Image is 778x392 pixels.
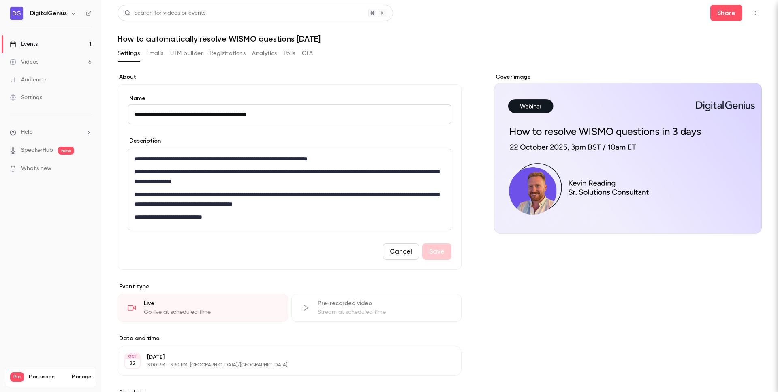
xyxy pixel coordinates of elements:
[10,128,92,136] li: help-dropdown-opener
[144,299,278,307] div: Live
[129,360,136,368] p: 22
[147,353,419,361] p: [DATE]
[118,47,140,60] button: Settings
[383,243,419,260] button: Cancel
[58,147,74,155] span: new
[128,149,451,230] section: description
[118,73,462,81] label: About
[710,5,742,21] button: Share
[291,294,462,322] div: Pre-recorded videoStream at scheduled time
[302,47,313,60] button: CTA
[72,374,91,380] a: Manage
[118,34,762,44] h1: How to automatically resolve WISMO questions [DATE]
[10,58,38,66] div: Videos
[10,40,38,48] div: Events
[128,94,451,102] label: Name
[10,372,24,382] span: Pro
[252,47,277,60] button: Analytics
[10,94,42,102] div: Settings
[147,362,419,369] p: 3:00 PM - 3:30 PM, [GEOGRAPHIC_DATA]/[GEOGRAPHIC_DATA]
[30,9,67,17] h6: DigitalGenius
[146,47,163,60] button: Emails
[124,9,205,17] div: Search for videos or events
[284,47,295,60] button: Polls
[82,165,92,173] iframe: Noticeable Trigger
[318,308,452,316] div: Stream at scheduled time
[128,137,161,145] label: Description
[118,294,288,322] div: LiveGo live at scheduled time
[209,47,246,60] button: Registrations
[118,283,462,291] p: Event type
[118,334,462,343] label: Date and time
[128,149,451,230] div: editor
[21,164,51,173] span: What's new
[144,308,278,316] div: Go live at scheduled time
[29,374,67,380] span: Plan usage
[21,128,33,136] span: Help
[170,47,203,60] button: UTM builder
[10,7,23,20] img: DigitalGenius
[494,73,762,81] label: Cover image
[318,299,452,307] div: Pre-recorded video
[21,146,53,155] a: SpeakerHub
[125,354,140,359] div: OCT
[494,73,762,234] section: Cover image
[10,76,46,84] div: Audience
